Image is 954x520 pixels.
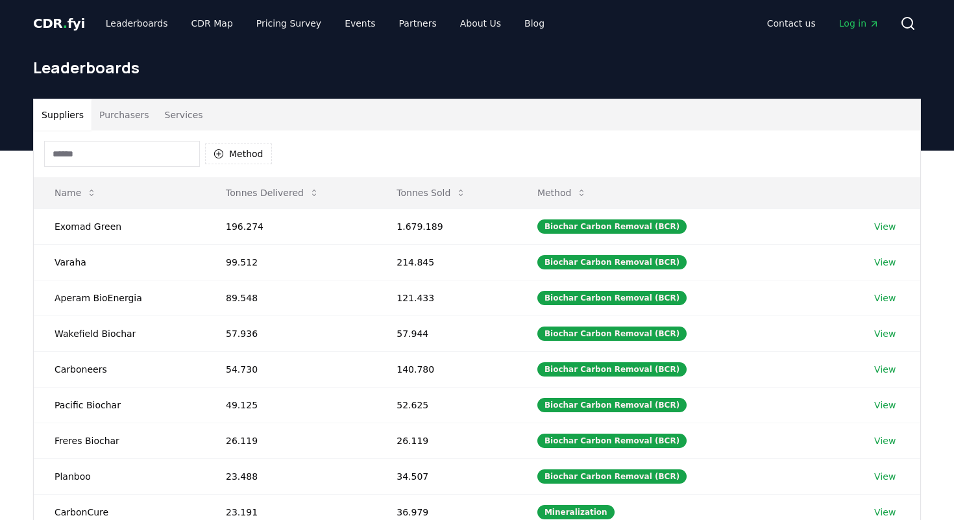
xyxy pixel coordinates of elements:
a: View [874,220,896,233]
td: Exomad Green [34,208,205,244]
button: Tonnes Delivered [215,180,330,206]
td: 23.488 [205,458,376,494]
span: . [63,16,67,31]
td: 1.679.189 [376,208,517,244]
td: 54.730 [205,351,376,387]
td: Carboneers [34,351,205,387]
button: Purchasers [92,99,157,130]
a: Blog [514,12,555,35]
div: Biochar Carbon Removal (BCR) [537,291,687,305]
td: Wakefield Biochar [34,316,205,351]
nav: Main [95,12,555,35]
button: Services [157,99,211,130]
a: Contact us [757,12,826,35]
td: 34.507 [376,458,517,494]
td: Pacific Biochar [34,387,205,423]
div: Biochar Carbon Removal (BCR) [537,362,687,377]
a: View [874,363,896,376]
div: Biochar Carbon Removal (BCR) [537,219,687,234]
td: Varaha [34,244,205,280]
a: View [874,506,896,519]
div: Mineralization [537,505,615,519]
a: About Us [450,12,511,35]
button: Suppliers [34,99,92,130]
a: View [874,434,896,447]
td: Aperam BioEnergia [34,280,205,316]
a: View [874,470,896,483]
td: 26.119 [205,423,376,458]
td: 26.119 [376,423,517,458]
td: 140.780 [376,351,517,387]
td: 196.274 [205,208,376,244]
a: View [874,256,896,269]
button: Method [205,143,272,164]
a: View [874,399,896,412]
div: Biochar Carbon Removal (BCR) [537,469,687,484]
td: 121.433 [376,280,517,316]
a: CDR Map [181,12,243,35]
td: 99.512 [205,244,376,280]
button: Tonnes Sold [386,180,476,206]
a: CDR.fyi [33,14,85,32]
a: View [874,291,896,304]
td: Planboo [34,458,205,494]
span: CDR fyi [33,16,85,31]
td: Freres Biochar [34,423,205,458]
td: 57.936 [205,316,376,351]
a: Partners [389,12,447,35]
div: Biochar Carbon Removal (BCR) [537,434,687,448]
td: 49.125 [205,387,376,423]
button: Name [44,180,107,206]
div: Biochar Carbon Removal (BCR) [537,327,687,341]
td: 89.548 [205,280,376,316]
a: View [874,327,896,340]
td: 214.845 [376,244,517,280]
td: 52.625 [376,387,517,423]
nav: Main [757,12,890,35]
a: Log in [829,12,890,35]
a: Events [334,12,385,35]
span: Log in [839,17,879,30]
h1: Leaderboards [33,57,921,78]
a: Pricing Survey [246,12,332,35]
td: 57.944 [376,316,517,351]
button: Method [527,180,598,206]
div: Biochar Carbon Removal (BCR) [537,398,687,412]
div: Biochar Carbon Removal (BCR) [537,255,687,269]
a: Leaderboards [95,12,178,35]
